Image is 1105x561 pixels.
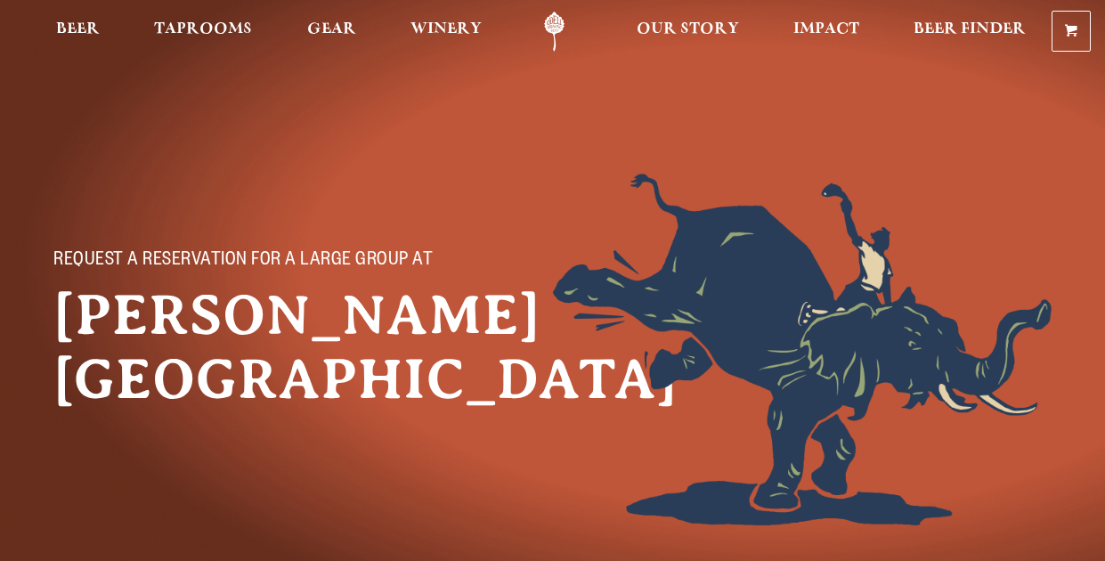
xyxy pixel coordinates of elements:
span: Taprooms [154,22,252,37]
a: Beer [45,12,111,52]
img: Foreground404 [553,174,1052,525]
span: Winery [410,22,482,37]
a: Beer Finder [902,12,1037,52]
a: Our Story [625,12,751,52]
span: Beer Finder [914,22,1026,37]
span: Beer [56,22,100,37]
a: Gear [296,12,368,52]
span: Impact [793,22,859,37]
h1: [PERSON_NAME][GEOGRAPHIC_DATA] [53,283,481,411]
a: Winery [399,12,493,52]
span: Gear [307,22,356,37]
a: Odell Home [521,12,588,52]
span: Our Story [637,22,739,37]
a: Impact [782,12,871,52]
p: Request a reservation for a large group at [53,251,445,272]
a: Taprooms [142,12,264,52]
